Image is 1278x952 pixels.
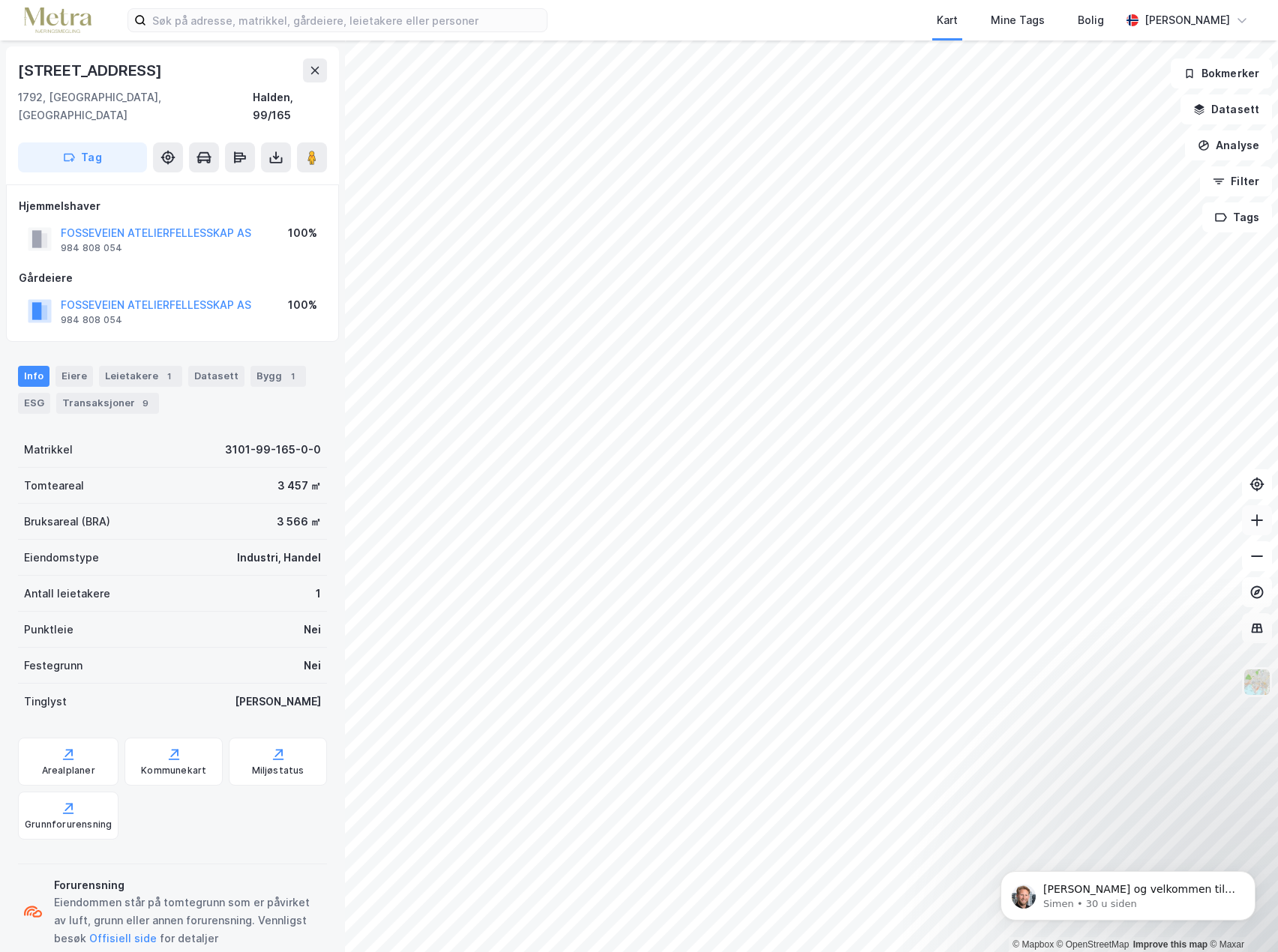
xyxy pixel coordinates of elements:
div: 3 457 ㎡ [277,477,321,495]
div: Datasett [188,366,244,387]
div: Arealplaner [42,765,95,777]
div: Info [18,366,49,387]
button: Tag [18,142,147,172]
div: 984 808 054 [61,314,122,326]
div: 1 [285,369,300,384]
button: Datasett [1180,94,1272,124]
div: 1 [316,585,321,603]
div: [PERSON_NAME] [1144,11,1230,29]
div: Miljøstatus [252,765,304,777]
div: 9 [138,396,153,411]
div: Bruksareal (BRA) [24,513,110,531]
div: Punktleie [24,621,73,639]
div: 1 [161,369,176,384]
div: Grunnforurensning [25,819,112,831]
a: OpenStreetMap [1057,939,1129,950]
div: Halden, 99/165 [253,88,327,124]
button: Filter [1200,166,1272,196]
div: Industri, Handel [237,549,321,567]
div: Transaksjoner [56,393,159,414]
div: Leietakere [99,366,182,387]
div: Antall leietakere [24,585,110,603]
div: [PERSON_NAME] [235,693,321,711]
div: Bolig [1078,11,1104,29]
div: ESG [18,393,50,414]
div: Tomteareal [24,477,84,495]
div: [STREET_ADDRESS] [18,58,165,82]
div: Tinglyst [24,693,67,711]
div: 3 566 ㎡ [277,513,321,531]
div: Nei [304,657,321,675]
div: Festegrunn [24,657,82,675]
img: metra-logo.256734c3b2bbffee19d4.png [24,7,91,34]
div: Eiere [55,366,93,387]
div: Hjemmelshaver [19,197,326,215]
div: Mine Tags [991,11,1045,29]
div: 984 808 054 [61,242,122,254]
div: Kommunekart [141,765,206,777]
div: Eiendommen står på tomtegrunn som er påvirket av luft, grunn eller annen forurensning. Vennligst ... [54,894,321,948]
a: Mapbox [1012,939,1054,950]
div: Matrikkel [24,441,73,459]
div: 3101-99-165-0-0 [225,441,321,459]
div: Bygg [250,366,306,387]
div: Forurensning [54,876,321,894]
div: 1792, [GEOGRAPHIC_DATA], [GEOGRAPHIC_DATA] [18,88,253,124]
button: Bokmerker [1171,58,1272,88]
div: Kart [937,11,958,29]
div: Gårdeiere [19,269,326,287]
input: Søk på adresse, matrikkel, gårdeiere, leietakere eller personer [146,9,547,31]
div: Eiendomstype [24,549,99,567]
div: 100% [288,296,317,314]
a: Improve this map [1133,939,1207,950]
div: Nei [304,621,321,639]
iframe: Intercom notifications melding [978,840,1278,945]
button: Tags [1202,202,1272,232]
button: Analyse [1185,130,1272,160]
img: Z [1243,668,1271,696]
div: 100% [288,224,317,242]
